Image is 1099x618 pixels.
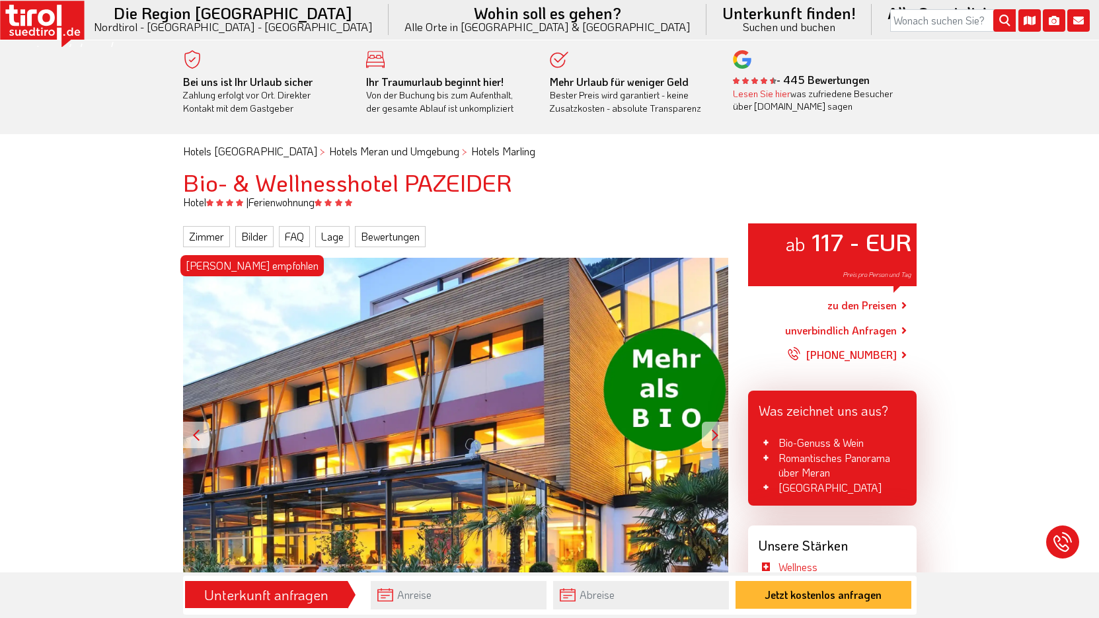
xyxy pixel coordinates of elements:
[736,581,911,609] button: Jetzt kostenlos anfragen
[759,436,906,450] li: Bio-Genuss & Wein
[812,226,911,257] strong: 117 - EUR
[471,144,535,158] a: Hotels Marling
[279,226,310,247] a: FAQ
[315,226,350,247] a: Lage
[183,226,230,247] a: Zimmer
[183,75,313,89] b: Bei uns ist Ihr Urlaub sicher
[550,75,689,89] b: Mehr Urlaub für weniger Geld
[235,226,274,247] a: Bilder
[553,581,729,609] input: Abreise
[785,323,897,338] a: unverbindlich Anfragen
[189,584,344,606] div: Unterkunft anfragen
[371,581,547,609] input: Anreise
[733,87,790,100] a: Lesen Sie hier
[733,87,897,113] div: was zufriedene Besucher über [DOMAIN_NAME] sagen
[366,75,530,115] div: Von der Buchung bis zum Aufenthalt, der gesamte Ablauf ist unkompliziert
[94,21,373,32] small: Nordtirol - [GEOGRAPHIC_DATA] - [GEOGRAPHIC_DATA]
[366,75,504,89] b: Ihr Traumurlaub beginnt hier!
[329,144,459,158] a: Hotels Meran und Umgebung
[1043,9,1065,32] i: Fotogalerie
[733,50,751,69] img: google
[733,73,870,87] b: - 445 Bewertungen
[759,481,906,495] li: [GEOGRAPHIC_DATA]
[785,231,806,256] small: ab
[759,451,906,481] li: Romantisches Panorama über Meran
[173,195,927,210] div: Hotel Ferienwohnung
[722,21,856,32] small: Suchen und buchen
[748,391,917,425] div: Was zeichnet uns aus?
[183,169,917,196] h1: Bio- & Wellnesshotel PAZEIDER
[180,255,324,276] div: [PERSON_NAME] empfohlen
[1018,9,1041,32] i: Karte öffnen
[183,75,347,115] div: Zahlung erfolgt vor Ort. Direkter Kontakt mit dem Gastgeber
[183,144,317,158] a: Hotels [GEOGRAPHIC_DATA]
[827,289,897,322] a: zu den Preisen
[355,226,426,247] a: Bewertungen
[1067,9,1090,32] i: Kontakt
[788,338,897,371] a: [PHONE_NUMBER]
[246,195,248,209] span: |
[404,21,691,32] small: Alle Orte in [GEOGRAPHIC_DATA] & [GEOGRAPHIC_DATA]
[748,525,917,560] div: Unsere Stärken
[550,75,714,115] div: Bester Preis wird garantiert - keine Zusatzkosten - absolute Transparenz
[778,560,817,574] a: Wellness
[843,270,911,279] span: Preis pro Person und Tag
[890,9,1016,32] input: Wonach suchen Sie?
